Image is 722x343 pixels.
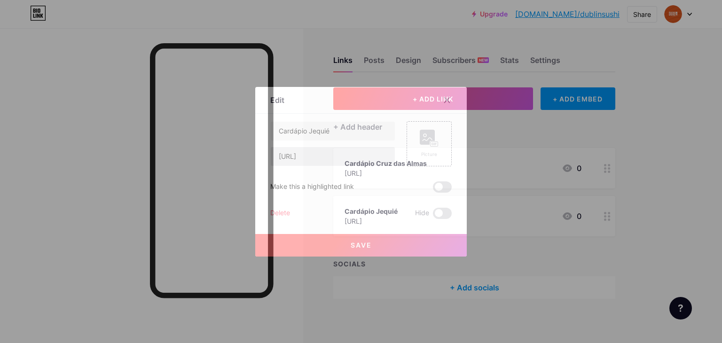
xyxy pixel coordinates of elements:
[420,151,439,158] div: Picture
[271,147,395,166] input: URL
[270,181,354,193] div: Make this a highlighted link
[351,241,372,249] span: Save
[270,208,290,219] div: Delete
[255,234,467,257] button: Save
[415,208,429,219] span: Hide
[270,94,284,106] div: Edit
[271,122,395,140] input: Title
